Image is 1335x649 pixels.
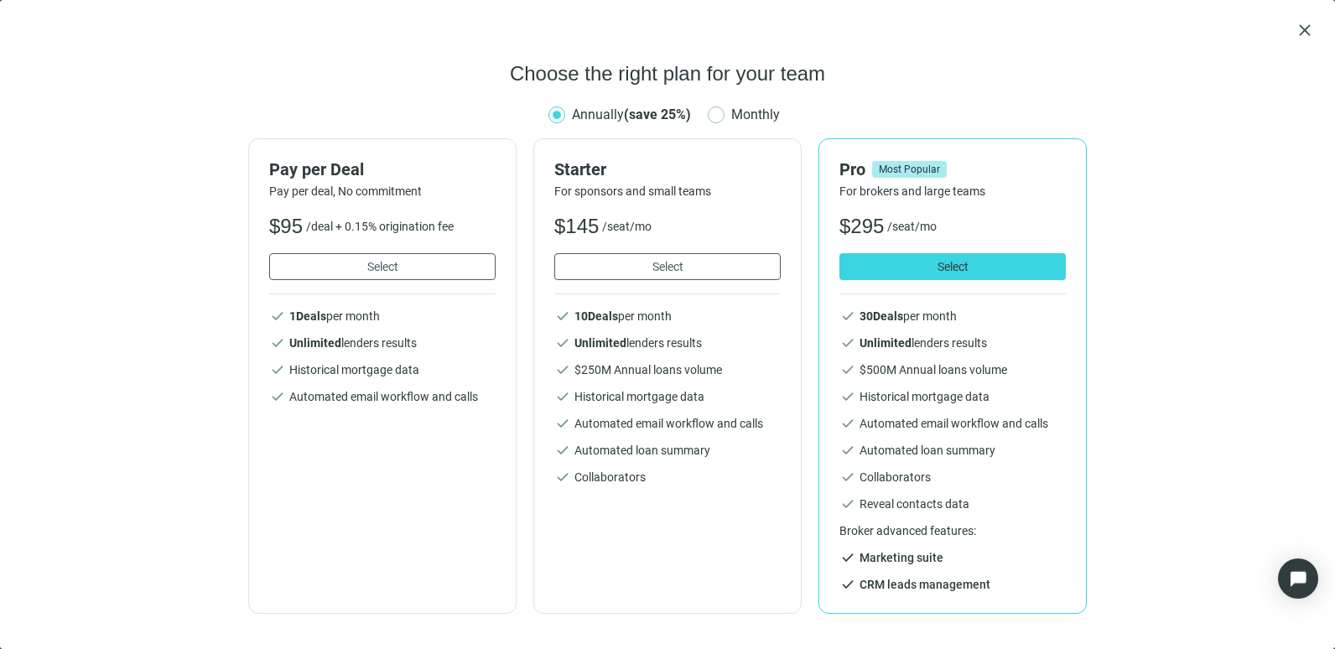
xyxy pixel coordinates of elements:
button: Select [269,253,496,280]
span: Most Popular [872,161,947,178]
span: Select [938,260,969,273]
span: lenders results [860,335,987,351]
span: check [554,469,571,485]
span: per month [574,308,672,324]
b: Unlimited [860,336,912,350]
li: Collaborators [839,469,1066,485]
li: Historical mortgage data [269,361,496,378]
span: check [554,442,571,459]
b: 30 Deals [860,309,903,323]
span: $ 500 M Annual loans volume [860,361,1007,378]
li: Historical mortgage data [554,388,781,405]
b: 10 Deals [574,309,618,323]
span: $ 295 [839,213,884,240]
span: check [269,361,286,378]
li: Historical mortgage data [839,388,1066,405]
span: lenders results [289,335,417,351]
span: check [839,388,856,405]
div: Pay per deal, No commitment [269,183,496,200]
span: check [839,576,856,593]
span: Monthly [725,104,787,125]
span: Select [367,260,398,273]
div: For sponsors and small teams [554,183,781,200]
span: Select [652,260,683,273]
h2: Pay per Deal [269,159,364,179]
span: lenders results [574,335,702,351]
h1: Choose the right plan for your team [510,60,825,87]
li: Automated email workflow and calls [554,415,781,432]
span: check [839,308,856,324]
span: check [554,361,571,378]
button: Select [839,253,1066,280]
button: Select [554,253,781,280]
span: check [839,361,856,378]
li: Automated loan summary [554,442,781,459]
li: Automated email workflow and calls [269,388,496,405]
span: /seat/mo [887,218,937,235]
span: $ 95 [269,213,303,240]
li: Reveal contacts data [839,496,1066,512]
b: Unlimited [574,336,626,350]
b: (save 25%) [624,106,691,122]
span: check [839,469,856,485]
span: per month [289,308,380,324]
span: check [554,335,571,351]
button: close [1295,20,1315,40]
h2: Starter [554,159,606,179]
span: check [839,442,856,459]
span: per month [860,308,957,324]
span: check [269,388,286,405]
span: $ 250 M Annual loans volume [574,361,722,378]
div: For brokers and large teams [839,183,1066,200]
span: check [839,549,856,566]
span: check [839,415,856,432]
span: $ 145 [554,213,599,240]
span: check [269,335,286,351]
span: check [839,335,856,351]
span: check [839,496,856,512]
li: Collaborators [554,469,781,485]
li: CRM leads management [839,576,1066,593]
div: Open Intercom Messenger [1278,558,1318,599]
li: Marketing suite [839,549,1066,566]
span: Annually [572,106,691,122]
b: 1 Deals [289,309,326,323]
p: Broker advanced features: [839,522,1066,539]
span: /deal + 0.15% origination fee [306,218,454,235]
span: check [269,308,286,324]
li: Automated loan summary [839,442,1066,459]
span: check [554,388,571,405]
span: check [554,308,571,324]
li: Automated email workflow and calls [839,415,1066,432]
span: check [554,415,571,432]
span: /seat/mo [602,218,652,235]
h2: Pro [839,159,865,179]
b: Unlimited [289,336,341,350]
